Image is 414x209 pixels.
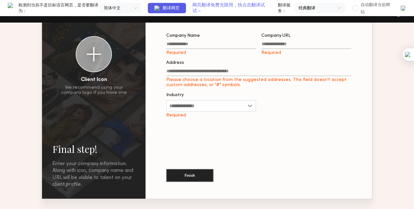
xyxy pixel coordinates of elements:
[166,113,256,118] div: Required
[166,69,351,76] input: AddressPlease choose a location from the suggested addresses. This field doesn’t accept custom ad...
[52,143,135,155] h2: Final step!
[261,42,351,49] input: Company URLRequired
[81,77,107,83] div: Client Icon
[261,50,351,55] div: Required
[166,50,256,55] div: Required
[261,34,351,38] div: Company URL
[166,34,256,38] div: Company Name
[166,93,256,97] div: Industry
[52,161,135,188] div: Enter your company information. Along with icon, company name and URL will be visible to talent o...
[166,42,256,49] input: Company NameRequired
[166,77,351,88] div: Please choose a location from the suggested addresses. This field doesn’t accept custom addresses...
[166,61,351,65] div: Address
[166,169,213,182] button: Finish
[61,85,127,95] div: We recommend using your company logo if you have one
